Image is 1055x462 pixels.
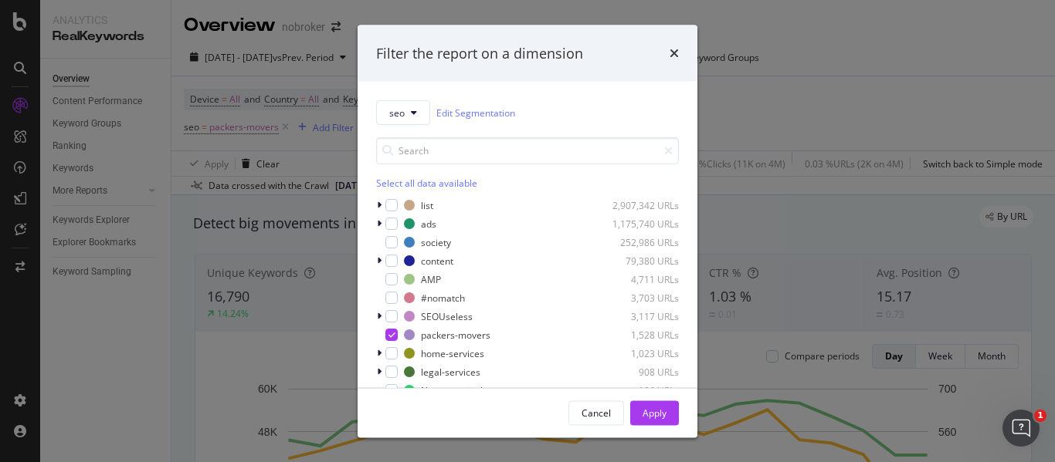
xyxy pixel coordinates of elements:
div: ads [421,217,436,230]
div: 1,023 URLs [603,346,679,359]
iframe: Intercom live chat [1002,410,1040,447]
div: Non-canonical [421,383,483,396]
div: content [421,254,453,267]
div: society [421,235,451,248]
div: 3,703 URLs [603,291,679,304]
div: list [421,198,433,211]
div: 1,528 URLs [603,328,679,341]
div: Cancel [582,406,611,419]
div: Select all data available [376,177,679,190]
div: Apply [643,406,667,419]
div: legal-services [421,365,480,378]
span: 1 [1034,410,1047,422]
button: Cancel [568,400,624,425]
div: 4,711 URLs [603,272,679,285]
div: 3,117 URLs [603,309,679,322]
div: packers-movers [421,328,490,341]
div: AMP [421,272,441,285]
input: Search [376,137,679,164]
button: Apply [630,400,679,425]
div: times [670,43,679,63]
div: 106 URLs [603,383,679,396]
div: 908 URLs [603,365,679,378]
span: seo [389,106,405,119]
div: 1,175,740 URLs [603,217,679,230]
div: 79,380 URLs [603,254,679,267]
div: SEOUseless [421,309,473,322]
div: Filter the report on a dimension [376,43,583,63]
button: seo [376,100,430,125]
div: 252,986 URLs [603,235,679,248]
div: home-services [421,346,484,359]
div: modal [358,25,697,437]
div: 2,907,342 URLs [603,198,679,211]
a: Edit Segmentation [436,104,515,120]
div: #nomatch [421,291,465,304]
